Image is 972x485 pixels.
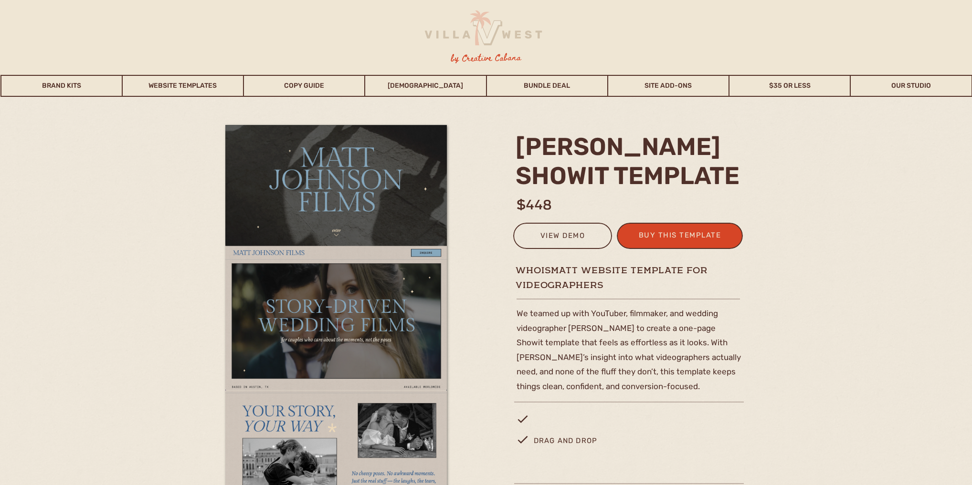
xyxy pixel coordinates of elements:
a: Website Templates [123,75,243,97]
a: Bundle Deal [487,75,607,97]
a: buy this template [633,229,727,245]
a: Site Add-Ons [608,75,729,97]
h3: by Creative Cabana [443,51,529,65]
p: We teamed up with YouTuber, filmmaker, and wedding videographer [PERSON_NAME] to create a one-pag... [517,306,744,411]
a: Our Studio [851,75,971,97]
a: Copy Guide [244,75,364,97]
a: view demo [519,229,606,245]
h2: [PERSON_NAME] Showit template [516,132,746,189]
a: [DEMOGRAPHIC_DATA] [365,75,486,97]
h1: whoismatt website template for videographers [516,264,778,276]
p: drag and drop [534,434,608,452]
h1: $448 [517,195,594,214]
a: $35 or Less [729,75,850,97]
a: Brand Kits [1,75,122,97]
